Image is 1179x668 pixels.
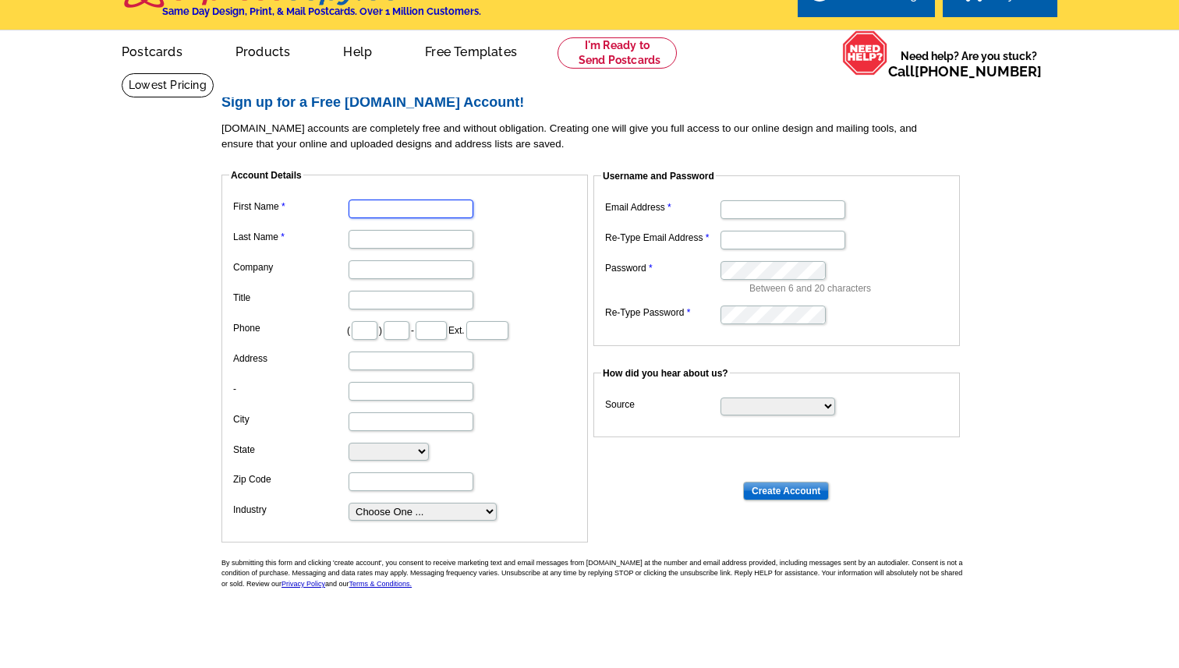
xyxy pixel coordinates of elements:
[229,317,580,341] dd: ( ) - Ext.
[743,482,829,500] input: Create Account
[749,281,952,295] p: Between 6 and 20 characters
[605,306,719,320] label: Re-Type Password
[229,168,303,182] legend: Account Details
[162,5,481,17] h4: Same Day Design, Print, & Mail Postcards. Over 1 Million Customers.
[888,63,1042,80] span: Call
[605,231,719,245] label: Re-Type Email Address
[233,382,347,396] label: -
[400,32,542,69] a: Free Templates
[233,503,347,517] label: Industry
[867,306,1179,668] iframe: LiveChat chat widget
[349,580,412,588] a: Terms & Conditions.
[318,32,397,69] a: Help
[233,412,347,426] label: City
[233,200,347,214] label: First Name
[233,472,347,486] label: Zip Code
[233,321,347,335] label: Phone
[888,48,1050,80] span: Need help? Are you stuck?
[601,366,730,380] legend: How did you hear about us?
[221,558,970,590] p: By submitting this form and clicking 'create account', you consent to receive marketing text and ...
[842,30,888,76] img: help
[601,169,716,183] legend: Username and Password
[233,443,347,457] label: State
[97,32,207,69] a: Postcards
[281,580,325,588] a: Privacy Policy
[221,94,970,111] h2: Sign up for a Free [DOMAIN_NAME] Account!
[233,230,347,244] label: Last Name
[605,200,719,214] label: Email Address
[605,261,719,275] label: Password
[233,291,347,305] label: Title
[233,260,347,274] label: Company
[605,398,719,412] label: Source
[915,63,1042,80] a: [PHONE_NUMBER]
[233,352,347,366] label: Address
[211,32,316,69] a: Products
[221,121,970,152] p: [DOMAIN_NAME] accounts are completely free and without obligation. Creating one will give you ful...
